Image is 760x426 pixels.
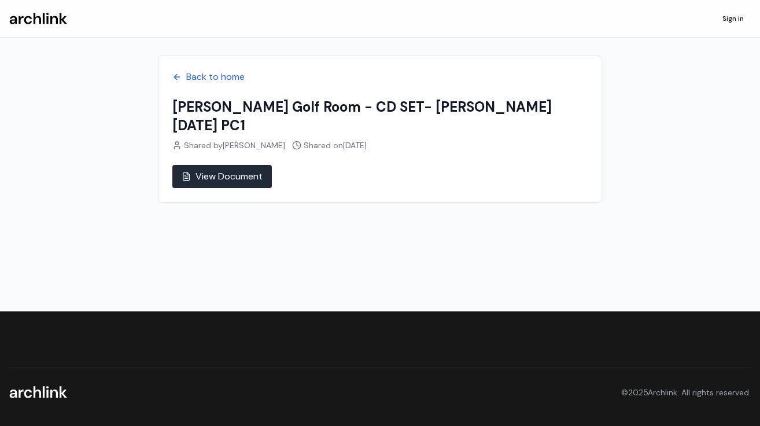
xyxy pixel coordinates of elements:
[9,386,67,398] img: Archlink
[304,139,367,151] span: Shared on [DATE]
[715,9,751,28] a: Sign in
[621,387,751,398] p: © 2025 Archlink. All rights reserved.
[172,98,588,135] h1: [PERSON_NAME] Golf Room - CD SET- [PERSON_NAME] [DATE] PC1
[172,165,272,188] a: View Document
[184,139,285,151] span: Shared by [PERSON_NAME]
[172,70,588,84] a: Back to home
[9,13,67,25] img: Archlink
